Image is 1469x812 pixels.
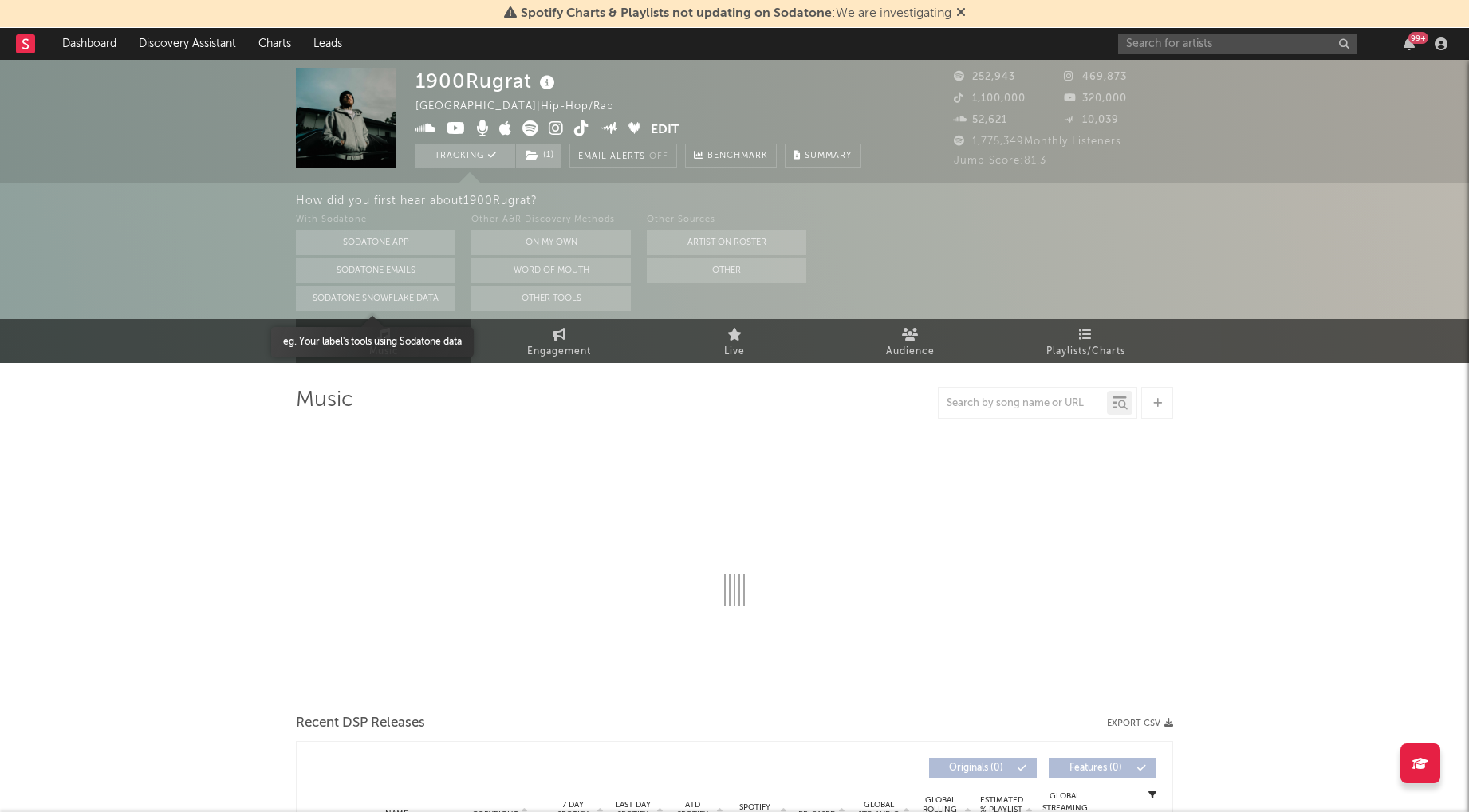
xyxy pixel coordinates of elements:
button: Email AlertsOff [569,144,677,168]
a: Live [647,319,822,363]
span: 52,621 [954,115,1007,125]
span: Jump Score: 81.3 [954,156,1046,166]
span: Features ( 0 ) [1059,763,1132,773]
div: Other Sources [647,211,806,230]
a: Leads [302,28,353,60]
span: Originals ( 0 ) [939,763,1013,773]
span: Music [369,342,399,361]
button: Other [647,258,806,283]
span: Audience [886,342,935,361]
button: Originals(0) [929,758,1037,778]
span: Dismiss [956,7,966,20]
button: On My Own [471,230,631,255]
span: Benchmark [707,147,768,166]
button: Sodatone Emails [296,258,455,283]
a: Dashboard [51,28,128,60]
a: Discovery Assistant [128,28,247,60]
div: [GEOGRAPHIC_DATA] | Hip-Hop/Rap [415,97,632,116]
span: 1,775,349 Monthly Listeners [954,136,1121,147]
span: Live [724,342,745,361]
a: Engagement [471,319,647,363]
span: ( 1 ) [515,144,562,168]
button: Summary [785,144,861,168]
span: 320,000 [1064,93,1127,104]
button: Artist on Roster [647,230,806,255]
span: 10,039 [1064,115,1119,125]
button: Edit [651,120,679,140]
a: Benchmark [685,144,777,168]
div: With Sodatone [296,211,455,230]
span: Recent DSP Releases [296,714,425,733]
input: Search by song name or URL [939,397,1107,410]
button: Features(0) [1049,758,1156,778]
div: How did you first hear about 1900Rugrat ? [296,191,1469,211]
span: 469,873 [1064,72,1127,82]
a: Charts [247,28,302,60]
a: Audience [822,319,998,363]
button: (1) [516,144,561,168]
span: Engagement [527,342,591,361]
span: 252,943 [954,72,1015,82]
a: Playlists/Charts [998,319,1173,363]
button: Sodatone App [296,230,455,255]
a: Music [296,319,471,363]
span: Spotify Charts & Playlists not updating on Sodatone [521,7,832,20]
div: Other A&R Discovery Methods [471,211,631,230]
span: : We are investigating [521,7,951,20]
em: Off [649,152,668,161]
div: 99 + [1408,32,1428,44]
button: Sodatone Snowflake Data [296,286,455,311]
button: Tracking [415,144,515,168]
div: 1900Rugrat [415,68,559,94]
span: Summary [805,152,852,160]
span: 1,100,000 [954,93,1026,104]
button: 99+ [1404,37,1415,50]
input: Search for artists [1118,34,1357,54]
button: Word Of Mouth [471,258,631,283]
span: Playlists/Charts [1046,342,1125,361]
button: Export CSV [1107,719,1173,728]
button: Other Tools [471,286,631,311]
